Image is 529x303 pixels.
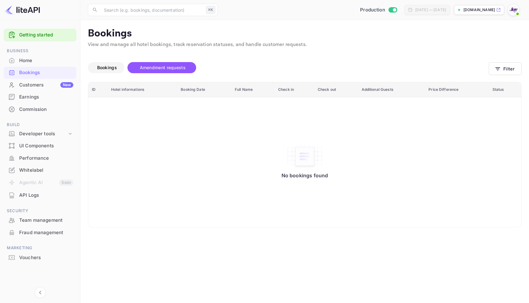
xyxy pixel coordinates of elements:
div: Earnings [19,94,73,101]
div: Getting started [4,29,76,41]
div: Team management [19,217,73,224]
a: Team management [4,214,76,226]
span: Build [4,121,76,128]
a: Commission [4,103,76,115]
div: Commission [4,103,76,116]
th: Status [489,82,521,97]
div: Bookings [19,69,73,76]
div: New [60,82,73,88]
div: Switch to Sandbox mode [358,6,399,14]
span: Business [4,48,76,54]
a: Bookings [4,67,76,78]
span: Marketing [4,245,76,251]
img: With Joy [509,5,518,15]
a: Getting started [19,32,73,39]
a: UI Components [4,140,76,151]
div: Vouchers [19,254,73,261]
span: Amendment requests [140,65,186,70]
button: Collapse navigation [35,287,46,298]
a: Whitelabel [4,164,76,176]
table: booking table [88,82,521,227]
button: Filter [489,62,522,75]
a: Home [4,55,76,66]
div: Fraud management [4,227,76,239]
th: Full Name [231,82,274,97]
span: Security [4,208,76,214]
div: Whitelabel [19,167,73,174]
div: Bookings [4,67,76,79]
th: Additional Guests [358,82,425,97]
input: Search (e.g. bookings, documentation) [100,4,204,16]
div: Team management [4,214,76,226]
th: Hotel informations [107,82,177,97]
div: Home [4,55,76,67]
div: Fraud management [19,229,73,236]
div: Developer tools [4,128,76,139]
div: ⌘K [206,6,215,14]
p: Bookings [88,27,522,40]
span: Bookings [97,65,117,70]
div: Performance [19,155,73,162]
th: Price Difference [425,82,488,97]
a: Performance [4,152,76,164]
img: No bookings found [286,143,323,169]
span: Production [360,6,385,14]
div: Home [19,57,73,64]
p: View and manage all hotel bookings, track reservation statuses, and handle customer requests. [88,41,522,48]
th: ID [88,82,107,97]
div: Vouchers [4,252,76,264]
div: [DATE] — [DATE] [415,7,446,13]
th: Check in [274,82,314,97]
p: No bookings found [282,172,328,179]
div: API Logs [19,192,73,199]
img: LiteAPI logo [5,5,40,15]
a: Earnings [4,91,76,103]
div: Customers [19,82,73,89]
a: Vouchers [4,252,76,263]
a: Fraud management [4,227,76,238]
p: [DOMAIN_NAME] [463,7,495,13]
th: Booking Date [177,82,231,97]
a: CustomersNew [4,79,76,90]
div: account-settings tabs [88,62,489,73]
div: UI Components [4,140,76,152]
div: Commission [19,106,73,113]
a: API Logs [4,189,76,201]
div: API Logs [4,189,76,201]
th: Check out [314,82,358,97]
div: UI Components [19,142,73,149]
div: Developer tools [19,130,67,137]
